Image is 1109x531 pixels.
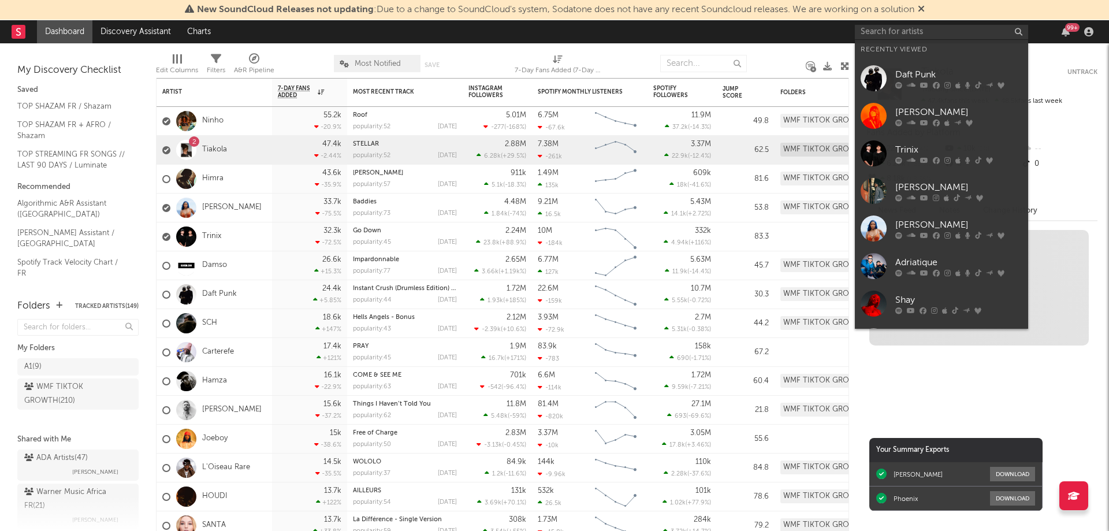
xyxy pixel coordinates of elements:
div: [DATE] [438,326,457,332]
div: Trinix [895,143,1022,157]
div: [PERSON_NAME] [895,218,1022,232]
a: SCH [202,318,217,328]
a: Go Down [353,228,381,234]
div: WMF TIKTOK GROWTH ( 210 ) [24,380,106,408]
div: Spotify Followers [653,85,694,99]
span: -12.4 % [690,153,709,159]
div: -72.9k [538,326,564,333]
div: ( ) [476,239,526,246]
div: 53.8 [723,201,769,215]
span: Most Notified [355,60,401,68]
div: Adriatique [895,255,1022,269]
div: popularity: 62 [353,413,391,419]
div: 1.9M [510,343,526,350]
div: Things I Haven’t Told You [353,401,457,407]
span: -59 % [509,413,524,419]
div: ( ) [669,354,711,362]
a: Tiakola [202,145,227,155]
div: [PERSON_NAME] [895,105,1022,119]
div: 49.8 [723,114,769,128]
div: STELLAR [353,141,457,147]
a: WMF TIKTOK GROWTH(210) [17,378,139,410]
span: +1.19k % [500,269,524,275]
div: 2.65M [505,256,526,263]
div: ( ) [484,181,526,188]
span: 18k [677,182,687,188]
div: WMF TIKTOK GROWTH (210) [780,172,881,185]
a: Himra [202,174,224,184]
a: Damso [202,261,227,270]
div: 1.72M [691,372,711,379]
div: 3.37M [691,140,711,148]
div: 11.8M [507,400,526,408]
a: Baddies [353,199,377,205]
div: ( ) [664,296,711,304]
div: Edit Columns [156,49,198,83]
div: popularity: 57 [353,181,390,188]
span: 3.66k [482,269,498,275]
div: popularity: 43 [353,326,391,332]
span: 5.1k [492,182,503,188]
a: Spotify Track Velocity Chart / FR [17,256,127,280]
a: AILLEURS [353,488,381,494]
span: 22.9k [672,153,688,159]
span: 6.28k [484,153,501,159]
div: 26.6k [322,256,341,263]
span: -69.6 % [688,413,709,419]
div: 2.24M [505,227,526,235]
div: 7.38M [538,140,559,148]
div: 3.93M [538,314,559,321]
div: Impardonnable [353,257,457,263]
a: Hamza [202,376,227,386]
a: TOP STREAMING FR SONGS // LAST 90 DAYS / Luminate [17,148,127,172]
div: 16.1k [324,372,341,379]
div: Artist [162,88,249,95]
div: [PERSON_NAME] [895,180,1022,194]
div: Filters [207,64,225,77]
div: 6.6M [538,372,555,379]
div: -72.5 % [315,239,341,246]
div: Baddies [353,199,457,205]
div: [DATE] [438,153,457,159]
div: -20.9 % [314,123,341,131]
svg: Chart title [590,367,642,396]
svg: Chart title [590,280,642,309]
div: ( ) [664,325,711,333]
span: 690 [677,355,689,362]
a: Charts [179,20,219,43]
div: -- [1021,142,1097,157]
div: popularity: 63 [353,384,391,390]
div: -820k [538,413,563,420]
span: +116 % [690,240,709,246]
div: -67.6k [538,124,565,131]
div: popularity: 45 [353,239,391,246]
span: 9.59k [672,384,689,391]
a: Free of Charge [353,430,397,436]
svg: Chart title [590,165,642,194]
div: 81.6 [723,172,769,186]
div: A&R Pipeline [234,64,274,77]
div: 21.8 [723,403,769,417]
div: [DATE] [438,181,457,188]
span: -277 [491,124,504,131]
div: 127k [538,268,559,276]
svg: Chart title [590,251,642,280]
div: LIL WAYNE [353,170,457,176]
a: [PERSON_NAME] [202,203,262,213]
div: 67.2 [723,346,769,359]
a: TOP SHAZAM FR / Shazam [17,100,127,113]
a: Carterefe [202,347,234,357]
span: +171 % [506,355,524,362]
div: 10M [538,227,552,235]
span: -41.6 % [689,182,709,188]
div: 17.4k [323,343,341,350]
a: Impardonnable [353,257,399,263]
div: 47.4k [322,140,341,148]
div: WMF TIKTOK GROWTH (210) [780,374,881,388]
div: 10.7M [691,285,711,292]
a: Dashboard [37,20,92,43]
svg: Chart title [590,136,642,165]
div: A1 ( 9 ) [24,360,42,374]
span: 23.8k [483,240,500,246]
svg: Chart title [590,309,642,338]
